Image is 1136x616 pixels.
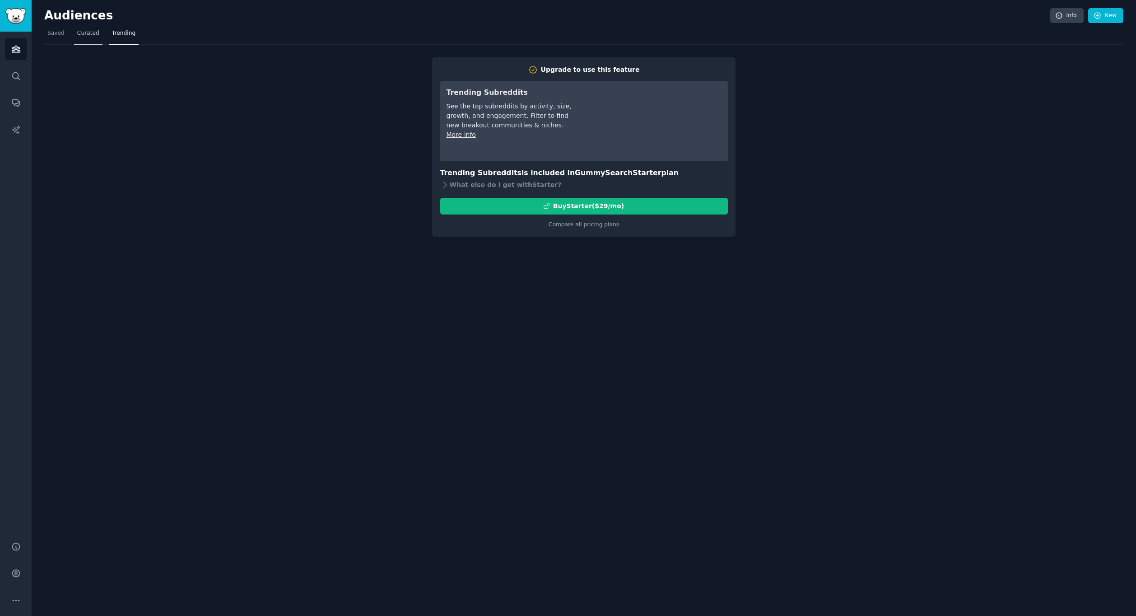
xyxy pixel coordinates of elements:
[549,221,619,228] a: Compare all pricing plans
[586,87,722,155] iframe: YouTube video player
[5,8,26,24] img: GummySearch logo
[541,65,640,75] div: Upgrade to use this feature
[74,26,102,45] a: Curated
[47,29,65,37] span: Saved
[440,198,728,215] button: BuyStarter($29/mo)
[44,26,68,45] a: Saved
[575,168,661,177] span: GummySearch Starter
[440,179,728,191] div: What else do I get with Starter ?
[447,102,573,130] div: See the top subreddits by activity, size, growth, and engagement. Filter to find new breakout com...
[44,9,1050,23] h2: Audiences
[112,29,135,37] span: Trending
[77,29,99,37] span: Curated
[1088,8,1123,23] a: New
[1050,8,1084,23] a: Info
[447,87,573,98] h3: Trending Subreddits
[440,168,728,179] h3: Trending Subreddits is included in plan
[447,131,476,138] a: More info
[553,201,624,211] div: Buy Starter ($ 29 /mo )
[109,26,139,45] a: Trending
